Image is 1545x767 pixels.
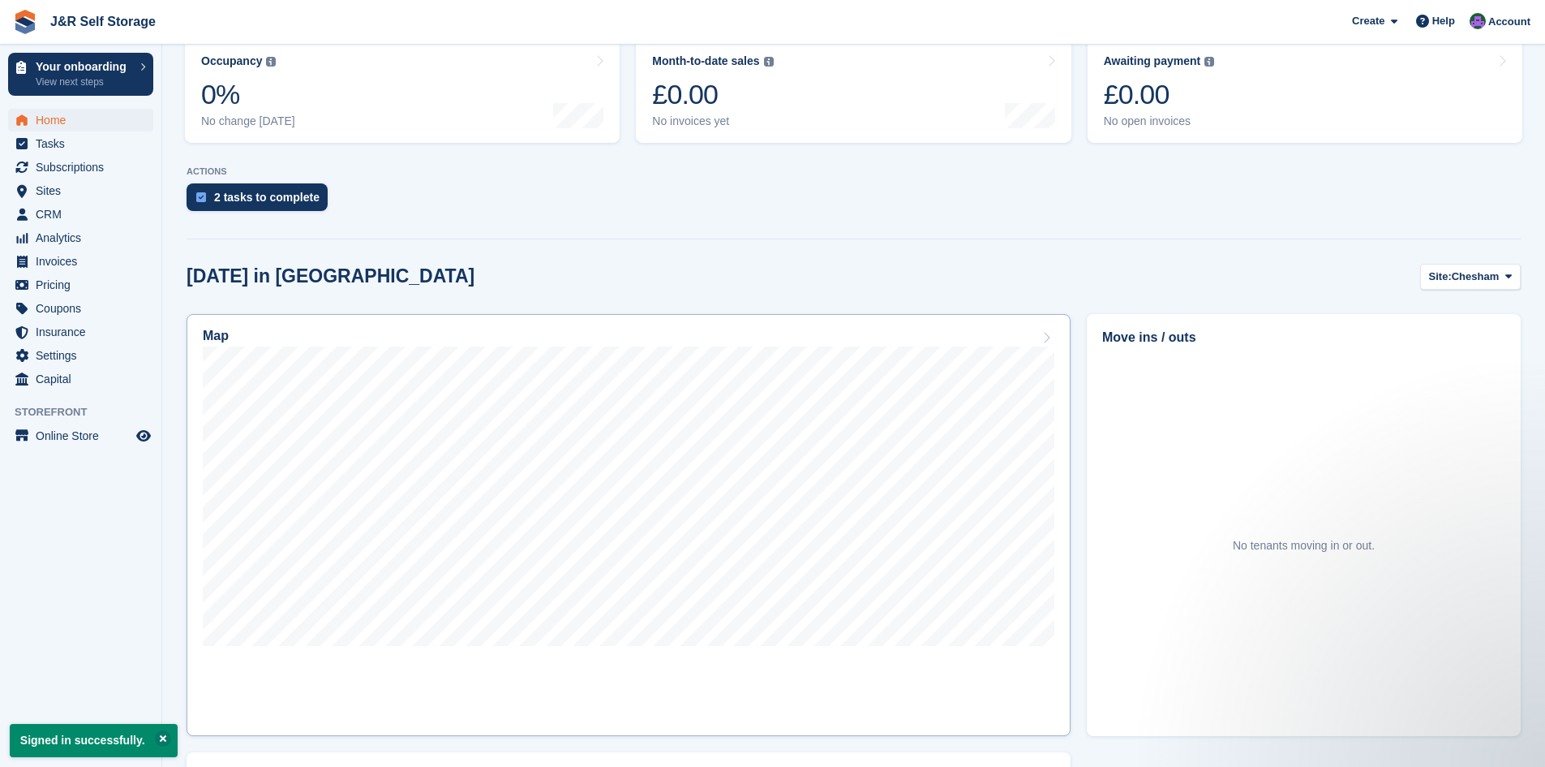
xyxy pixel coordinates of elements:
[134,426,153,446] a: Preview store
[36,368,133,390] span: Capital
[1233,537,1375,554] div: No tenants moving in or out.
[1102,328,1505,347] h2: Move ins / outs
[36,321,133,343] span: Insurance
[36,226,133,249] span: Analytics
[8,297,153,320] a: menu
[187,314,1071,736] a: Map
[13,10,37,34] img: stora-icon-8386f47178a22dfd0bd8f6a31ec36ba5ce8667c1dd55bd0f319d3a0aa187defe.svg
[8,274,153,296] a: menu
[214,191,320,204] div: 2 tasks to complete
[203,329,229,343] h2: Map
[201,78,295,111] div: 0%
[8,250,153,273] a: menu
[36,109,133,131] span: Home
[1470,13,1486,29] img: Jordan Mahmood
[187,183,336,219] a: 2 tasks to complete
[8,132,153,155] a: menu
[1352,13,1384,29] span: Create
[266,57,276,67] img: icon-info-grey-7440780725fd019a000dd9b08b2336e03edf1995a4989e88bcd33f0948082b44.svg
[1104,114,1215,128] div: No open invoices
[8,424,153,447] a: menu
[1429,269,1452,285] span: Site:
[36,250,133,273] span: Invoices
[636,40,1071,143] a: Month-to-date sales £0.00 No invoices yet
[1104,54,1201,68] div: Awaiting payment
[1104,78,1215,111] div: £0.00
[201,54,262,68] div: Occupancy
[8,109,153,131] a: menu
[8,53,153,96] a: Your onboarding View next steps
[8,179,153,202] a: menu
[36,344,133,367] span: Settings
[8,156,153,179] a: menu
[201,114,295,128] div: No change [DATE]
[10,724,178,757] p: Signed in successfully.
[652,54,759,68] div: Month-to-date sales
[187,265,474,287] h2: [DATE] in [GEOGRAPHIC_DATA]
[196,192,206,202] img: task-75834270c22a3079a89374b754ae025e5fb1db73e45f91037f5363f120a921f8.svg
[1088,40,1522,143] a: Awaiting payment £0.00 No open invoices
[8,226,153,249] a: menu
[764,57,774,67] img: icon-info-grey-7440780725fd019a000dd9b08b2336e03edf1995a4989e88bcd33f0948082b44.svg
[1420,264,1521,291] button: Site: Chesham
[36,179,133,202] span: Sites
[185,40,620,143] a: Occupancy 0% No change [DATE]
[8,344,153,367] a: menu
[8,203,153,226] a: menu
[36,156,133,179] span: Subscriptions
[44,8,162,35] a: J&R Self Storage
[1452,269,1500,285] span: Chesham
[8,368,153,390] a: menu
[1488,14,1530,30] span: Account
[652,114,773,128] div: No invoices yet
[36,424,133,447] span: Online Store
[36,297,133,320] span: Coupons
[8,321,153,343] a: menu
[1432,13,1455,29] span: Help
[36,203,133,226] span: CRM
[652,78,773,111] div: £0.00
[36,274,133,296] span: Pricing
[15,404,161,420] span: Storefront
[187,166,1521,177] p: ACTIONS
[1204,57,1214,67] img: icon-info-grey-7440780725fd019a000dd9b08b2336e03edf1995a4989e88bcd33f0948082b44.svg
[36,132,133,155] span: Tasks
[36,61,132,72] p: Your onboarding
[36,75,132,89] p: View next steps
